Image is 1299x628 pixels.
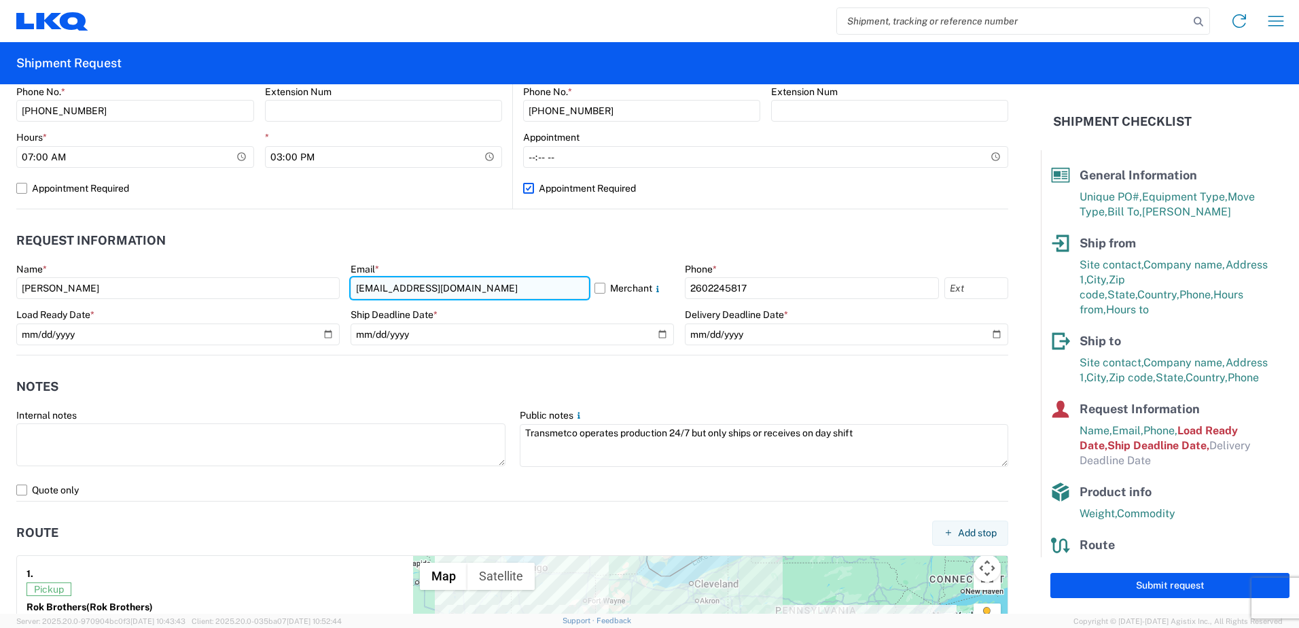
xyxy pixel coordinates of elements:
[26,601,153,612] strong: Rok Brothers
[944,277,1008,299] input: Ext
[1143,424,1177,437] span: Phone,
[16,177,502,199] label: Appointment Required
[1142,190,1228,203] span: Equipment Type,
[1086,371,1109,384] span: City,
[958,527,997,540] span: Add stop
[1156,371,1186,384] span: State,
[26,565,33,582] strong: 1.
[16,380,58,394] h2: Notes
[1080,424,1112,437] span: Name,
[597,616,631,625] a: Feedback
[16,55,122,71] h2: Shipment Request
[351,309,438,321] label: Ship Deadline Date
[1080,168,1197,182] span: General Information
[685,263,717,275] label: Phone
[86,601,153,612] span: (Rok Brothers)
[1050,573,1289,598] button: Submit request
[932,521,1008,546] button: Add stop
[16,234,166,247] h2: Request Information
[1080,236,1136,250] span: Ship from
[1112,424,1143,437] span: Email,
[1109,371,1156,384] span: Zip code,
[1080,356,1143,369] span: Site contact,
[1073,615,1283,627] span: Copyright © [DATE]-[DATE] Agistix Inc., All Rights Reserved
[467,563,535,590] button: Show satellite imagery
[1107,288,1137,301] span: State,
[563,616,597,625] a: Support
[1137,288,1179,301] span: Country,
[1106,303,1149,316] span: Hours to
[16,131,47,143] label: Hours
[16,309,94,321] label: Load Ready Date
[1179,288,1213,301] span: Phone,
[1107,439,1209,452] span: Ship Deadline Date,
[16,617,185,625] span: Server: 2025.20.0-970904bc0f3
[287,617,342,625] span: [DATE] 10:52:44
[974,555,1001,582] button: Map camera controls
[1086,273,1109,286] span: City,
[16,86,65,98] label: Phone No.
[523,131,580,143] label: Appointment
[1142,205,1231,218] span: [PERSON_NAME]
[771,86,838,98] label: Extension Num
[837,8,1189,34] input: Shipment, tracking or reference number
[1080,258,1143,271] span: Site contact,
[685,309,788,321] label: Delivery Deadline Date
[16,409,77,421] label: Internal notes
[1186,371,1228,384] span: Country,
[265,86,332,98] label: Extension Num
[420,563,467,590] button: Show street map
[1107,205,1142,218] span: Bill To,
[520,409,584,421] label: Public notes
[1117,507,1175,520] span: Commodity
[16,526,58,540] h2: Route
[1080,507,1117,520] span: Weight,
[1228,371,1259,384] span: Phone
[351,263,379,275] label: Email
[1080,538,1115,552] span: Route
[523,86,572,98] label: Phone No.
[1080,190,1142,203] span: Unique PO#,
[594,277,674,299] label: Merchant
[1080,485,1152,499] span: Product info
[192,617,342,625] span: Client: 2025.20.0-035ba07
[16,479,1008,501] label: Quote only
[1080,402,1200,416] span: Request Information
[1143,258,1226,271] span: Company name,
[523,177,1008,199] label: Appointment Required
[130,617,185,625] span: [DATE] 10:43:43
[26,582,71,596] span: Pickup
[1053,114,1192,130] h2: Shipment Checklist
[16,263,47,275] label: Name
[1143,356,1226,369] span: Company name,
[1080,334,1121,348] span: Ship to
